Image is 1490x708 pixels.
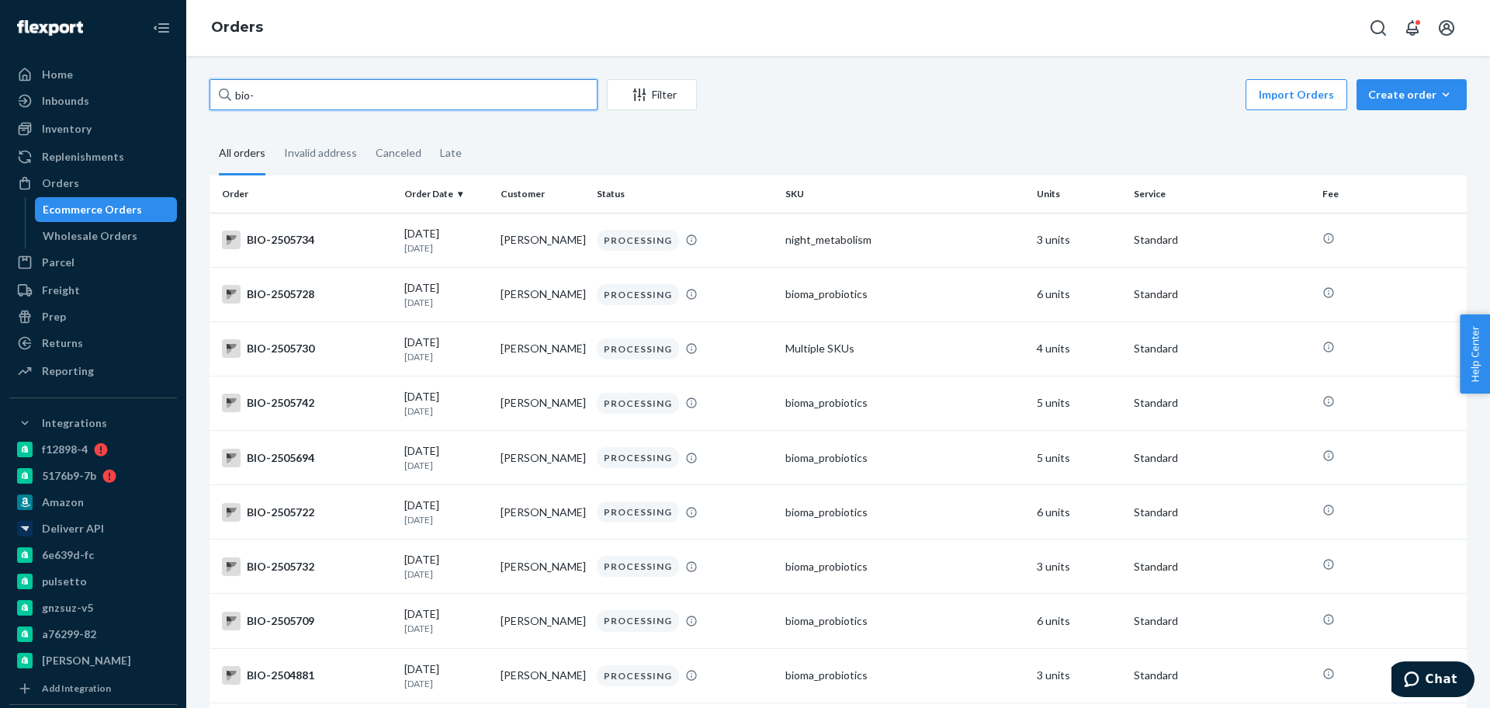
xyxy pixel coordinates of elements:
a: Inventory [9,116,177,141]
div: bioma_probiotics [785,559,1024,574]
p: Standard [1134,613,1310,629]
a: Freight [9,278,177,303]
input: Search orders [210,79,598,110]
div: [DATE] [404,226,488,255]
p: [DATE] [404,459,488,472]
td: [PERSON_NAME] [494,485,591,540]
div: PROCESSING [597,556,679,577]
td: [PERSON_NAME] [494,321,591,376]
div: [DATE] [404,280,488,309]
p: [DATE] [404,622,488,635]
div: Filter [608,87,696,102]
button: Create order [1357,79,1467,110]
p: [DATE] [404,567,488,581]
a: Wholesale Orders [35,224,178,248]
div: 6e639d-fc [42,547,94,563]
a: Returns [9,331,177,356]
div: bioma_probiotics [785,286,1024,302]
p: Standard [1134,668,1310,683]
a: Orders [211,19,263,36]
div: PROCESSING [597,338,679,359]
div: Reporting [42,363,94,379]
div: Inbounds [42,93,89,109]
td: 4 units [1031,321,1127,376]
td: 5 units [1031,376,1127,430]
th: Order [210,175,398,213]
div: PROCESSING [597,284,679,305]
div: PROCESSING [597,665,679,686]
p: [DATE] [404,677,488,690]
a: Replenishments [9,144,177,169]
td: [PERSON_NAME] [494,648,591,703]
div: PROCESSING [597,393,679,414]
div: bioma_probiotics [785,668,1024,683]
a: Parcel [9,250,177,275]
th: Units [1031,175,1127,213]
div: a76299-82 [42,626,96,642]
div: gnzsuz-v5 [42,600,93,616]
div: BIO-2504881 [222,666,392,685]
div: Inventory [42,121,92,137]
div: 5176b9-7b [42,468,96,484]
div: Wholesale Orders [43,228,137,244]
div: BIO-2505742 [222,394,392,412]
a: Inbounds [9,88,177,113]
a: Ecommerce Orders [35,197,178,222]
button: Open account menu [1431,12,1462,43]
a: a76299-82 [9,622,177,647]
a: Add Integration [9,679,177,698]
td: [PERSON_NAME] [494,213,591,267]
div: Orders [42,175,79,191]
a: Deliverr API [9,516,177,541]
div: Amazon [42,495,84,510]
div: BIO-2505732 [222,557,392,576]
div: Returns [42,335,83,351]
button: Open Search Box [1363,12,1394,43]
td: [PERSON_NAME] [494,267,591,321]
td: 6 units [1031,485,1127,540]
div: BIO-2505734 [222,231,392,249]
div: PROCESSING [597,230,679,251]
a: 5176b9-7b [9,463,177,488]
div: PROCESSING [597,447,679,468]
div: Prep [42,309,66,324]
div: [DATE] [404,606,488,635]
button: Close Navigation [146,12,177,43]
td: 3 units [1031,213,1127,267]
div: night_metabolism [785,232,1024,248]
div: PROCESSING [597,501,679,522]
div: Replenishments [42,149,124,165]
td: 5 units [1031,431,1127,485]
div: PROCESSING [597,610,679,631]
button: Integrations [9,411,177,436]
p: Standard [1134,450,1310,466]
th: Order Date [398,175,494,213]
th: Fee [1316,175,1467,213]
a: Amazon [9,490,177,515]
div: bioma_probiotics [785,395,1024,411]
div: All orders [219,133,265,175]
p: Standard [1134,395,1310,411]
div: Ecommerce Orders [43,202,142,217]
p: [DATE] [404,296,488,309]
div: Customer [501,187,584,200]
p: [DATE] [404,350,488,363]
div: [DATE] [404,661,488,690]
a: 6e639d-fc [9,543,177,567]
div: BIO-2505728 [222,285,392,304]
img: Flexport logo [17,20,83,36]
div: Integrations [42,415,107,431]
div: bioma_probiotics [785,450,1024,466]
td: 3 units [1031,648,1127,703]
div: Canceled [376,133,421,173]
p: Standard [1134,232,1310,248]
th: Service [1128,175,1316,213]
div: Late [440,133,462,173]
div: Deliverr API [42,521,104,536]
a: f12898-4 [9,437,177,462]
p: Standard [1134,286,1310,302]
span: Help Center [1460,314,1490,394]
td: [PERSON_NAME] [494,431,591,485]
a: gnzsuz-v5 [9,595,177,620]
